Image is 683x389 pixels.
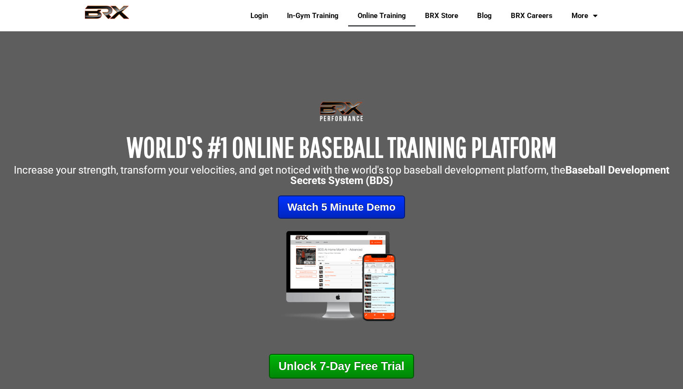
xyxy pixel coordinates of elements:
[277,5,348,27] a: In-Gym Training
[348,5,415,27] a: Online Training
[278,195,405,219] a: Watch 5 Minute Demo
[318,100,365,123] img: Transparent-Black-BRX-Logo-White-Performance
[269,354,414,379] a: Unlock 7-Day Free Trial
[127,130,556,163] span: WORLD'S #1 ONLINE BASEBALL TRAINING PLATFORM
[76,5,138,26] img: BRX Performance
[5,165,678,186] p: Increase your strength, transform your velocities, and get noticed with the world's top baseball ...
[501,5,562,27] a: BRX Careers
[241,5,277,27] a: Login
[290,164,670,186] strong: Baseball Development Secrets System (BDS)
[636,343,683,389] iframe: Chat Widget
[468,5,501,27] a: Blog
[234,5,607,27] div: Navigation Menu
[562,5,607,27] a: More
[415,5,468,27] a: BRX Store
[267,228,417,324] img: Mockup-2-large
